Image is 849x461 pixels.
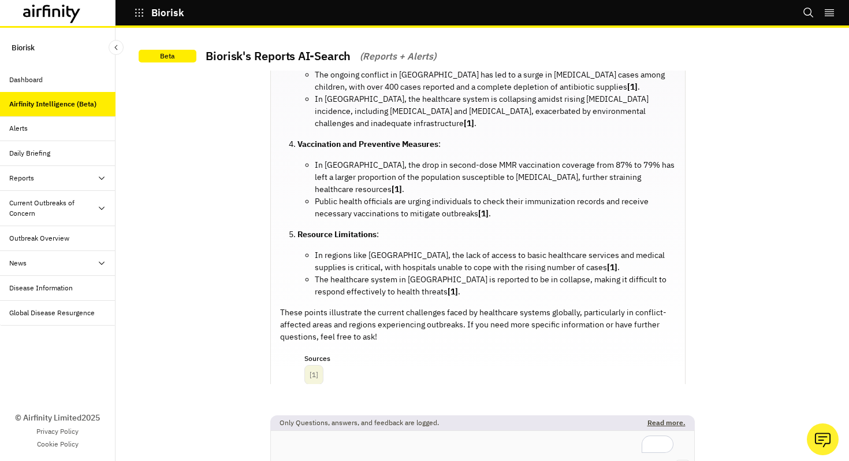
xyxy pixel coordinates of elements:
p: Beta [139,50,196,62]
li: Public health officials are urging individuals to check their immunization records and receive ne... [315,196,676,220]
i: (Reports + Alerts) [360,49,436,63]
p: These points illustrate the current challenges faced by healthcare systems globally, particularly... [280,307,676,343]
strong: Vaccination and Preventive Measures [297,139,438,149]
button: [1] [304,365,323,385]
div: Outbreak Overview [9,233,69,244]
strong: Resource Limitations [297,229,377,239]
strong: [1] [478,208,489,219]
div: Reports [9,173,34,183]
div: Disease Information [9,283,73,293]
li: The ongoing conflict in [GEOGRAPHIC_DATA] has led to a surge in [MEDICAL_DATA] cases among childr... [315,69,676,93]
h2: Biorisk's Reports AI-Search [206,45,351,67]
a: Cookie Policy [37,439,79,449]
strong: [1] [448,286,458,297]
p: Sources [304,352,671,365]
strong: [1] [464,118,474,128]
button: Ask our analysts [807,423,839,455]
div: Alerts [9,123,28,134]
a: Privacy Policy [36,426,79,437]
div: News [9,258,27,268]
p: Read more. [638,415,695,430]
li: In regions like [GEOGRAPHIC_DATA], the lack of access to basic healthcare services and medical su... [315,249,676,274]
p: Biorisk [151,8,184,18]
textarea: To enrich screen reader interactions, please activate Accessibility in Grammarly extension settings [271,431,694,460]
button: Biorisk [134,3,184,23]
div: Current Outbreaks of Concern [9,198,97,219]
p: : [297,228,676,241]
strong: [1] [392,184,402,194]
button: Close Sidebar [109,40,124,55]
p: Biorisk [12,37,35,58]
p: [ 1 ] [310,368,318,381]
div: Global Disease Resurgence [9,308,95,318]
div: Airfinity Intelligence (Beta) [9,99,96,109]
strong: [1] [607,262,617,272]
li: In [GEOGRAPHIC_DATA], the drop in second-dose MMR vaccination coverage from 87% to 79% has left a... [315,159,676,196]
div: Dashboard [9,75,43,85]
li: The healthcare system in [GEOGRAPHIC_DATA] is reported to be in collapse, making it difficult to ... [315,274,676,298]
strong: [1] [627,82,638,92]
div: Daily Briefing [9,148,50,158]
p: Only Questions, answers, and feedback are logged. [270,415,448,430]
li: In [GEOGRAPHIC_DATA], the healthcare system is collapsing amidst rising [MEDICAL_DATA] incidence,... [315,93,676,130]
p: © Airfinity Limited 2025 [15,412,100,424]
p: : [297,138,676,150]
button: Search [803,3,814,23]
